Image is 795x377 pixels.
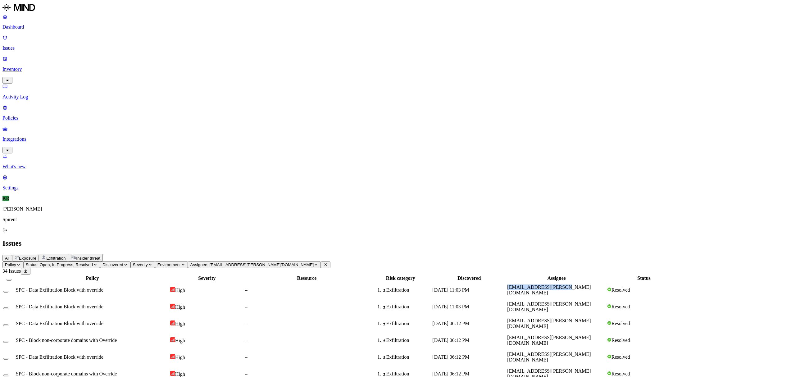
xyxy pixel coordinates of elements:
[2,56,793,83] a: Inventory
[170,371,175,376] img: severity-high.svg
[175,304,185,310] span: High
[611,321,630,326] span: Resolved
[245,321,248,326] span: –
[382,287,431,293] div: Exfiltration
[2,115,793,121] p: Policies
[5,262,16,267] span: Policy
[170,320,175,325] img: severity-high.svg
[2,268,21,274] span: 34 Issues
[2,136,793,142] p: Integrations
[432,287,469,293] span: [DATE] 11:03 PM
[245,338,248,343] span: –
[507,301,591,312] span: [EMAIL_ADDRESS][PERSON_NAME][DOMAIN_NAME]
[607,304,611,308] img: status-resolved.svg
[2,196,9,201] span: KR
[507,318,591,329] span: [EMAIL_ADDRESS][PERSON_NAME][DOMAIN_NAME]
[432,354,469,360] span: [DATE] 06:12 PM
[245,304,248,309] span: –
[5,256,10,261] span: All
[46,256,66,261] span: Exfiltration
[245,371,248,376] span: –
[16,304,103,309] span: SPC - Data Exfiltration Block with override
[245,275,369,281] div: Resource
[432,275,506,281] div: Discovered
[382,338,431,343] div: Exfiltration
[2,185,793,191] p: Settings
[7,279,11,281] button: Select all
[175,288,185,293] span: High
[382,304,431,310] div: Exfiltration
[175,371,185,377] span: High
[175,355,185,360] span: High
[16,338,117,343] span: SPC - Block non-corporate domains with Override
[26,262,93,267] span: Status: Open, In Progress, Resolved
[382,354,431,360] div: Exfiltration
[3,375,8,376] button: Select row
[2,94,793,100] p: Activity Log
[3,341,8,343] button: Select row
[16,354,103,360] span: SPC - Data Exfiltration Block with override
[2,66,793,72] p: Inventory
[611,354,630,360] span: Resolved
[507,275,606,281] div: Assignee
[170,354,175,359] img: severity-high.svg
[607,287,611,292] img: status-resolved.svg
[157,262,181,267] span: Environment
[170,337,175,342] img: severity-high.svg
[245,354,248,360] span: –
[611,304,630,309] span: Resolved
[2,105,793,121] a: Policies
[170,287,175,292] img: severity-high.svg
[611,338,630,343] span: Resolved
[16,321,103,326] span: SPC - Data Exfiltration Block with override
[16,287,103,293] span: SPC - Data Exfiltration Block with override
[3,291,8,293] button: Select row
[2,239,793,248] h2: Issues
[3,307,8,309] button: Select row
[16,371,117,376] span: SPC - Block non-corporate domains with Override
[2,45,793,51] p: Issues
[2,175,793,191] a: Settings
[170,304,175,309] img: severity-high.svg
[245,287,248,293] span: –
[102,262,123,267] span: Discovered
[2,24,793,30] p: Dashboard
[175,338,185,343] span: High
[2,217,793,222] p: Spirent
[19,256,36,261] span: Exposure
[3,358,8,360] button: Select row
[432,304,469,309] span: [DATE] 11:03 PM
[170,275,244,281] div: Severity
[432,371,469,376] span: [DATE] 06:12 PM
[2,14,793,30] a: Dashboard
[607,371,611,375] img: status-resolved.svg
[611,287,630,293] span: Resolved
[382,371,431,377] div: Exfiltration
[507,284,591,295] span: [EMAIL_ADDRESS][PERSON_NAME][DOMAIN_NAME]
[190,262,314,267] span: Assignee: [EMAIL_ADDRESS][PERSON_NAME][DOMAIN_NAME]
[3,324,8,326] button: Select row
[2,84,793,100] a: Activity Log
[432,338,469,343] span: [DATE] 06:12 PM
[607,354,611,359] img: status-resolved.svg
[133,262,148,267] span: Severity
[2,153,793,170] a: What's new
[370,275,431,281] div: Risk category
[175,321,185,326] span: High
[607,275,681,281] div: Status
[432,321,469,326] span: [DATE] 06:12 PM
[507,335,591,346] span: [EMAIL_ADDRESS][PERSON_NAME][DOMAIN_NAME]
[607,321,611,325] img: status-resolved.svg
[507,352,591,362] span: [EMAIL_ADDRESS][PERSON_NAME][DOMAIN_NAME]
[2,2,793,14] a: MIND
[2,2,35,12] img: MIND
[2,35,793,51] a: Issues
[382,321,431,326] div: Exfiltration
[76,256,100,261] span: Insider threat
[607,338,611,342] img: status-resolved.svg
[2,164,793,170] p: What's new
[16,275,169,281] div: Policy
[2,126,793,152] a: Integrations
[611,371,630,376] span: Resolved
